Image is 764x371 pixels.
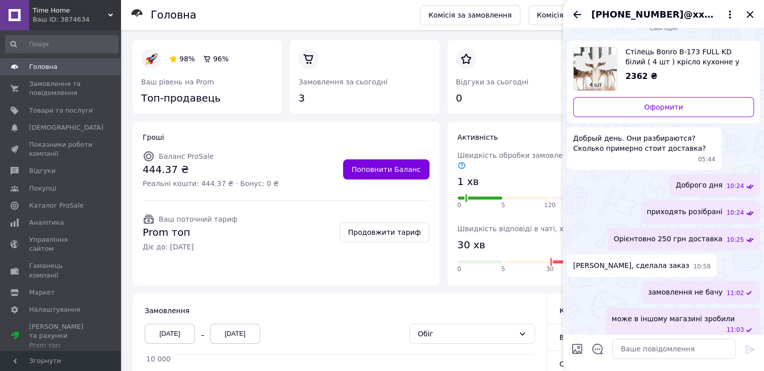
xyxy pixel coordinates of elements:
[159,215,238,223] span: Ваш поточний тариф
[29,123,103,132] span: [DEMOGRAPHIC_DATA]
[571,9,583,21] button: Назад
[647,207,723,217] span: приходять розібрані
[612,314,735,324] span: може в іншому магазині зробили
[29,341,93,350] div: Prom топ
[458,265,462,273] span: 0
[573,47,754,91] a: Переглянути товар
[567,23,760,33] div: 12.10.2025
[501,265,505,273] span: 5
[458,174,479,189] span: 1 хв
[143,178,279,189] span: Реальні кошти: 444.37 ₴ · Бонус: 0 ₴
[29,201,83,210] span: Каталог ProSale
[458,151,589,169] span: Швидкість обробки замовлення, хв
[458,201,462,210] span: 0
[693,262,711,271] span: 10:58 12.10.2025
[151,9,196,21] h1: Головна
[546,265,554,273] span: 30
[573,133,715,153] span: Добрый день. Они разбираются? Сколько примерно стоит доставка?
[29,218,64,227] span: Аналітика
[213,55,229,63] span: 96%
[625,47,746,67] span: Стілець Bonro В-173 FULL KD білий ( 4 шт ) крісло кухонне у скандинавському стилі до 120 кг
[573,97,754,117] a: Оформити
[501,201,505,210] span: 5
[143,242,238,252] span: Діє до: [DATE]
[143,162,279,177] span: 444.37 ₴
[29,106,93,115] span: Товари та послуги
[574,47,617,90] img: 6246087174_w640_h640_stul-bonro-v-173.jpg
[343,159,429,179] a: Поповнити Баланс
[29,261,93,280] span: Гаманець компанії
[418,328,514,339] div: Обіг
[698,155,716,164] span: 05:44 12.10.2025
[33,15,121,24] div: Ваш ID: 3874634
[726,289,744,298] span: 11:02 12.10.2025
[458,238,485,252] span: 30 хв
[560,333,570,341] span: Всi
[29,322,93,350] span: [PERSON_NAME] та рахунки
[614,234,723,244] span: Орієнтовно 250 грн доставка
[145,324,195,344] div: [DATE]
[458,133,498,141] span: Активність
[145,307,189,315] span: Замовлення
[29,305,80,314] span: Налаштування
[340,222,429,242] a: Продовжити тариф
[625,71,658,81] span: 2362 ₴
[146,355,171,363] tspan: 10 000
[179,55,195,63] span: 98%
[726,209,744,217] span: 10:24 12.10.2025
[744,9,756,21] button: Закрити
[726,236,744,244] span: 10:25 12.10.2025
[726,326,744,334] span: 11:03 12.10.2025
[143,133,164,141] span: Гроші
[29,62,57,71] span: Головна
[29,166,55,175] span: Відгуки
[420,5,520,25] a: Комісія за замовлення
[29,288,55,297] span: Маркет
[591,8,716,21] span: [PHONE_NUMBER]@xxxxxx$.com
[591,342,604,355] button: Відкрити шаблони відповідей
[591,8,736,21] button: [PHONE_NUMBER]@xxxxxx$.com
[573,260,689,271] span: [PERSON_NAME], сделала заказ
[560,307,582,315] span: Канал
[5,35,119,53] input: Пошук
[544,201,556,210] span: 120
[210,324,260,344] div: [DATE]
[33,6,108,15] span: Time Home
[648,287,722,298] span: замовлення не бачу
[645,24,682,33] span: Сьогодні
[458,225,578,233] span: Швидкість відповіді в чаті, хв
[29,140,93,158] span: Показники роботи компанії
[726,182,744,191] span: 10:24 12.10.2025
[29,79,93,98] span: Замовлення та повідомлення
[29,235,93,253] span: Управління сайтом
[159,152,213,160] span: Баланс ProSale
[676,180,722,191] span: Доброго дня
[29,184,56,193] span: Покупці
[528,5,638,25] a: Комісія на сайті компанії
[143,225,238,240] span: Prom топ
